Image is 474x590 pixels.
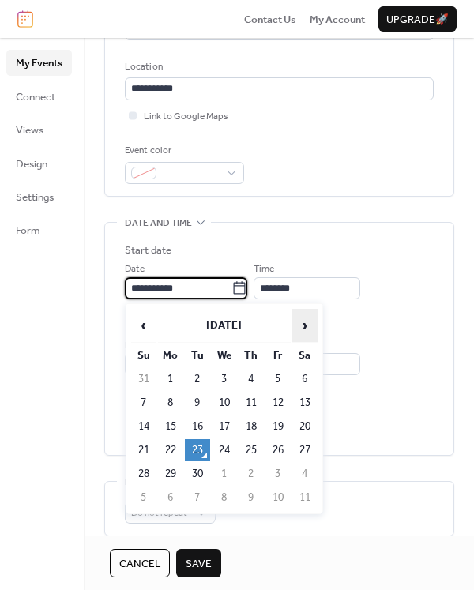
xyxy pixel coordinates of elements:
td: 10 [265,487,291,509]
td: 1 [212,463,237,485]
div: Event color [125,143,241,159]
button: Upgrade🚀 [378,6,457,32]
a: Design [6,151,72,176]
span: Form [16,223,40,239]
span: Contact Us [244,12,296,28]
span: Design [16,156,47,172]
td: 13 [292,392,318,414]
td: 18 [239,415,264,438]
td: 26 [265,439,291,461]
td: 2 [185,368,210,390]
span: Views [16,122,43,138]
span: Date and time [125,216,192,231]
td: 1 [158,368,183,390]
td: 28 [131,463,156,485]
td: 2 [239,463,264,485]
td: 4 [292,463,318,485]
td: 4 [239,368,264,390]
a: Views [6,117,72,142]
td: 25 [239,439,264,461]
td: 8 [158,392,183,414]
span: My Account [310,12,365,28]
td: 11 [239,392,264,414]
td: 5 [131,487,156,509]
td: 3 [265,463,291,485]
td: 31 [131,368,156,390]
th: Fr [265,344,291,366]
a: My Account [310,11,365,27]
td: 20 [292,415,318,438]
td: 7 [185,487,210,509]
td: 16 [185,415,210,438]
span: Date [125,261,145,277]
td: 10 [212,392,237,414]
div: Location [125,59,431,75]
th: Mo [158,344,183,366]
td: 8 [212,487,237,509]
a: My Events [6,50,72,75]
th: Su [131,344,156,366]
th: Th [239,344,264,366]
span: My Events [16,55,62,71]
a: Connect [6,84,72,109]
button: Save [176,549,221,577]
td: 9 [239,487,264,509]
td: 24 [212,439,237,461]
th: We [212,344,237,366]
span: Save [186,556,212,572]
td: 9 [185,392,210,414]
th: Tu [185,344,210,366]
td: 3 [212,368,237,390]
span: ‹ [132,310,156,341]
th: [DATE] [158,309,291,343]
span: Link to Google Maps [144,109,228,125]
td: 21 [131,439,156,461]
a: Form [6,217,72,242]
td: 5 [265,368,291,390]
td: 11 [292,487,318,509]
td: 6 [158,487,183,509]
td: 23 [185,439,210,461]
a: Contact Us [244,11,296,27]
span: Time [254,261,274,277]
td: 15 [158,415,183,438]
td: 22 [158,439,183,461]
span: › [293,310,317,341]
td: 17 [212,415,237,438]
span: Upgrade 🚀 [386,12,449,28]
img: logo [17,10,33,28]
button: Cancel [110,549,170,577]
span: Cancel [119,556,160,572]
td: 30 [185,463,210,485]
span: Connect [16,89,55,105]
td: 6 [292,368,318,390]
td: 19 [265,415,291,438]
div: Start date [125,242,171,258]
td: 7 [131,392,156,414]
th: Sa [292,344,318,366]
td: 29 [158,463,183,485]
td: 14 [131,415,156,438]
a: Settings [6,184,72,209]
td: 12 [265,392,291,414]
span: Settings [16,190,54,205]
td: 27 [292,439,318,461]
